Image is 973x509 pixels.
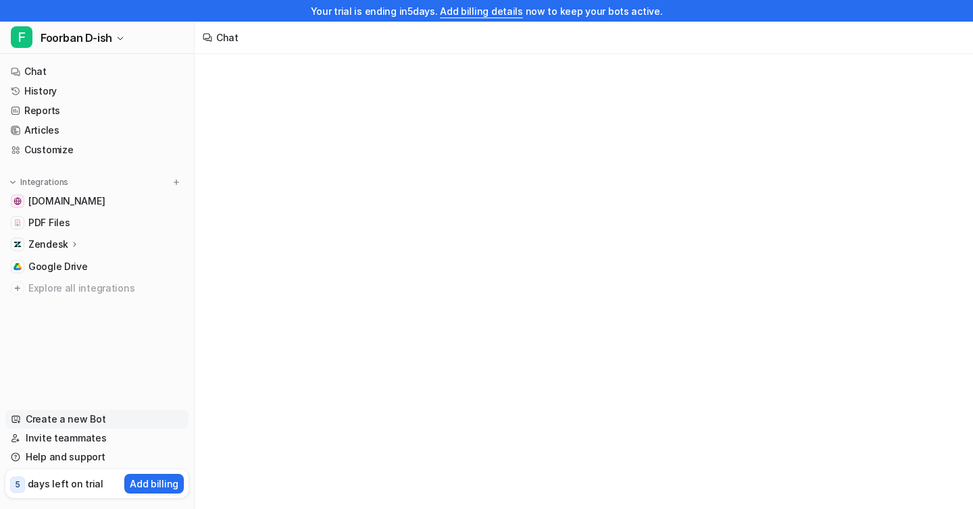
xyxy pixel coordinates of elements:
[5,448,189,466] a: Help and support
[14,219,22,227] img: PDF Files
[5,213,189,232] a: PDF FilesPDF Files
[8,178,18,187] img: expand menu
[14,197,22,205] img: www.foorban.com
[20,177,68,188] p: Integrations
[216,30,239,45] div: Chat
[5,82,189,101] a: History
[172,178,181,187] img: menu_add.svg
[5,429,189,448] a: Invite teammates
[5,62,189,81] a: Chat
[5,192,189,211] a: www.foorban.com[DOMAIN_NAME]
[5,121,189,140] a: Articles
[5,410,189,429] a: Create a new Bot
[5,257,189,276] a: Google DriveGoogle Drive
[440,5,523,17] a: Add billing details
[11,282,24,295] img: explore all integrations
[15,479,20,491] p: 5
[28,238,68,251] p: Zendesk
[41,28,112,47] span: Foorban D-ish
[28,477,103,491] p: days left on trial
[14,263,22,271] img: Google Drive
[14,240,22,248] img: Zendesk
[124,474,184,493] button: Add billing
[11,26,32,48] span: F
[5,279,189,298] a: Explore all integrations
[28,277,183,299] span: Explore all integrations
[28,194,105,208] span: [DOMAIN_NAME]
[28,216,70,230] span: PDF Files
[5,176,72,189] button: Integrations
[130,477,178,491] p: Add billing
[5,101,189,120] a: Reports
[28,260,88,273] span: Google Drive
[5,140,189,159] a: Customize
